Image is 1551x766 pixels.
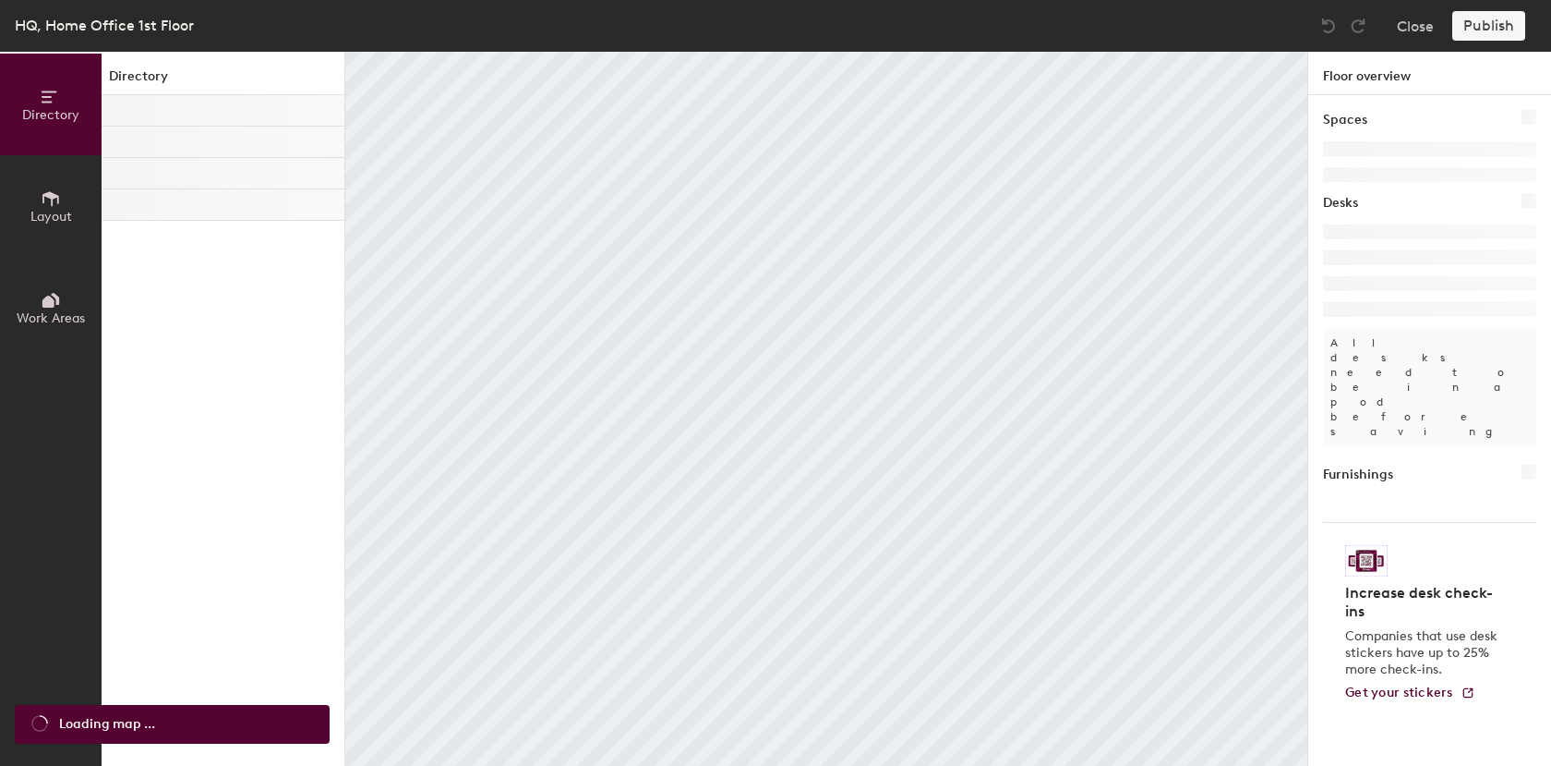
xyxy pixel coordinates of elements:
a: Get your stickers [1345,686,1475,701]
div: HQ, Home Office 1st Floor [15,14,194,37]
h1: Spaces [1323,110,1367,130]
button: Close [1397,11,1434,41]
h4: Increase desk check-ins [1345,584,1503,621]
h1: Furnishings [1323,465,1393,485]
span: Work Areas [17,310,85,326]
h1: Directory [102,67,344,95]
canvas: Map [345,52,1307,766]
span: Get your stickers [1345,685,1453,700]
img: Undo [1319,17,1338,35]
img: Sticker logo [1345,545,1388,577]
span: Loading map ... [59,714,155,735]
span: Directory [22,107,79,123]
p: Companies that use desk stickers have up to 25% more check-ins. [1345,628,1503,678]
h1: Floor overview [1308,52,1551,95]
img: Redo [1349,17,1367,35]
span: Layout [30,209,72,225]
h1: Desks [1323,193,1358,213]
p: All desks need to be in a pod before saving [1323,328,1536,446]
